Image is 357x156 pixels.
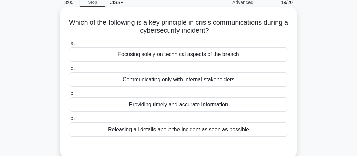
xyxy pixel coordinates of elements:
[70,65,75,71] span: b.
[69,47,288,62] div: Focusing solely on technical aspects of the breach
[70,90,74,96] span: c.
[69,97,288,112] div: Providing timely and accurate information
[70,40,75,46] span: a.
[68,18,289,35] h5: Which of the following is a key principle in crisis communications during a cybersecurity incident?
[70,115,75,121] span: d.
[69,122,288,137] div: Releasing all details about the incident as soon as possible
[69,72,288,87] div: Communicating only with internal stakeholders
